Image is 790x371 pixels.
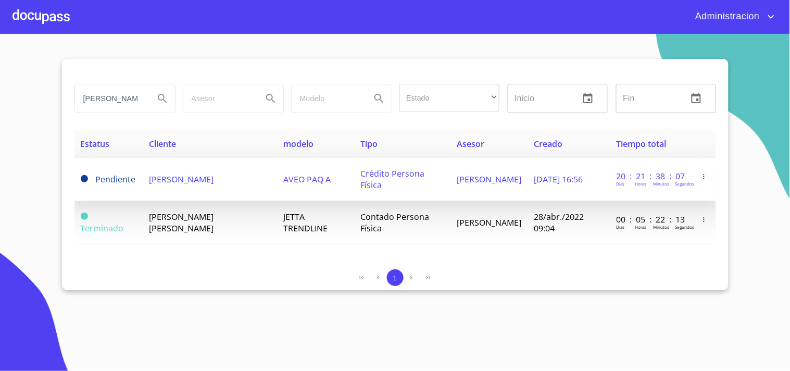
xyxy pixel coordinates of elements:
span: [PERSON_NAME] [457,174,522,185]
p: Horas [635,181,646,187]
span: Tiempo total [616,138,666,150]
span: Administracion [687,8,765,25]
p: Horas [635,224,646,230]
p: Dias [616,224,624,230]
p: Segundos [675,224,694,230]
button: Search [258,86,283,111]
p: 20 : 21 : 38 : 07 [616,170,686,182]
span: [PERSON_NAME] [149,174,214,185]
span: Crédito Persona Física [360,168,424,191]
p: Minutos [653,224,669,230]
span: Pendiente [81,175,88,182]
span: [PERSON_NAME] [457,217,522,228]
span: modelo [284,138,314,150]
span: 28/abr./2022 09:04 [534,211,584,234]
button: account of current user [687,8,778,25]
span: Estatus [81,138,110,150]
div: ​ [399,84,499,112]
input: search [75,84,146,113]
span: Terminado [81,222,124,234]
span: Pendiente [96,174,136,185]
span: AVEO PAQ A [284,174,331,185]
span: JETTA TRENDLINE [284,211,328,234]
p: 00 : 05 : 22 : 13 [616,214,686,225]
p: Dias [616,181,624,187]
span: [PERSON_NAME] [PERSON_NAME] [149,211,214,234]
span: Contado Persona Física [360,211,429,234]
span: Cliente [149,138,176,150]
p: Segundos [675,181,694,187]
button: Search [367,86,392,111]
span: Asesor [457,138,485,150]
p: Minutos [653,181,669,187]
button: 1 [387,269,404,286]
input: search [292,84,362,113]
span: 1 [393,274,397,282]
span: Creado [534,138,563,150]
button: Search [150,86,175,111]
span: Tipo [360,138,378,150]
span: [DATE] 16:56 [534,174,583,185]
input: search [183,84,254,113]
span: Terminado [81,213,88,220]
